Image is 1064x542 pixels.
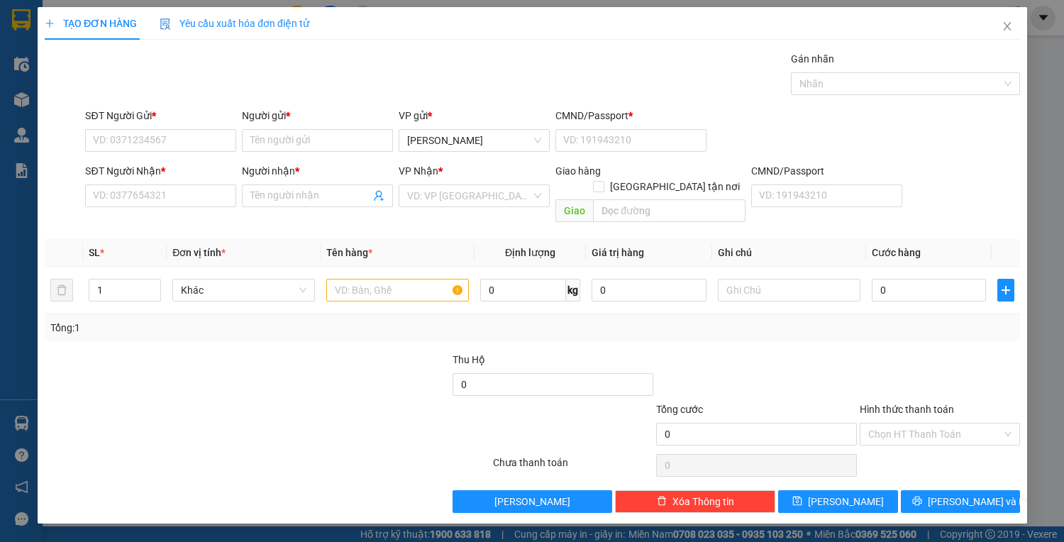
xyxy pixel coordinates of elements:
span: Giao hàng [555,165,601,177]
div: CMND/Passport [555,108,706,123]
span: kg [566,279,580,302]
span: Lê Hồng Phong [407,130,541,151]
input: Dọc đường [593,199,746,222]
div: SĐT Người Nhận [85,163,236,179]
input: VD: Bàn, Ghế [326,279,469,302]
span: save [792,496,802,507]
span: [GEOGRAPHIC_DATA] tận nơi [604,179,746,194]
div: Người nhận [242,163,393,179]
span: Khác [181,280,306,301]
label: Hình thức thanh toán [860,404,954,415]
input: Ghi Chú [717,279,860,302]
span: [PERSON_NAME] [807,494,883,509]
span: plus [45,18,55,28]
span: Xóa Thông tin [672,494,733,509]
span: printer [911,496,921,507]
button: save[PERSON_NAME] [778,490,897,513]
span: Yêu cầu xuất hóa đơn điện tử [160,18,309,29]
div: SĐT Người Gửi [85,108,236,123]
th: Ghi chú [711,239,865,267]
span: plus [998,284,1014,296]
span: SL [88,247,99,258]
span: Định lượng [505,247,555,258]
b: [DOMAIN_NAME] [119,54,195,65]
button: [PERSON_NAME] [452,490,612,513]
span: user-add [373,190,384,201]
span: [PERSON_NAME] và In [927,494,1026,509]
button: plus [997,279,1014,302]
button: printer[PERSON_NAME] và In [900,490,1019,513]
span: delete [656,496,666,507]
div: Người gửi [242,108,393,123]
b: Trà Lan Viên - Gửi khách hàng [87,21,140,161]
b: Trà Lan Viên [18,92,52,158]
img: logo.jpg [154,18,188,52]
img: icon [160,18,171,30]
div: Chưa thanh toán [492,455,655,480]
input: 0 [592,279,706,302]
div: Tổng: 1 [50,320,412,336]
div: CMND/Passport [751,163,902,179]
span: VP Nhận [399,165,438,177]
li: (c) 2017 [119,67,195,85]
span: Thu Hộ [452,354,484,365]
button: Close [987,7,1027,47]
div: VP gửi [399,108,550,123]
span: TẠO ĐƠN HÀNG [45,18,137,29]
span: Đơn vị tính [172,247,226,258]
label: Gán nhãn [790,53,833,65]
span: Tổng cước [655,404,702,415]
span: close [1002,21,1013,32]
button: delete [50,279,73,302]
span: Cước hàng [871,247,920,258]
span: [PERSON_NAME] [494,494,570,509]
button: deleteXóa Thông tin [615,490,775,513]
span: Giá trị hàng [592,247,644,258]
span: Tên hàng [326,247,372,258]
span: Giao [555,199,593,222]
